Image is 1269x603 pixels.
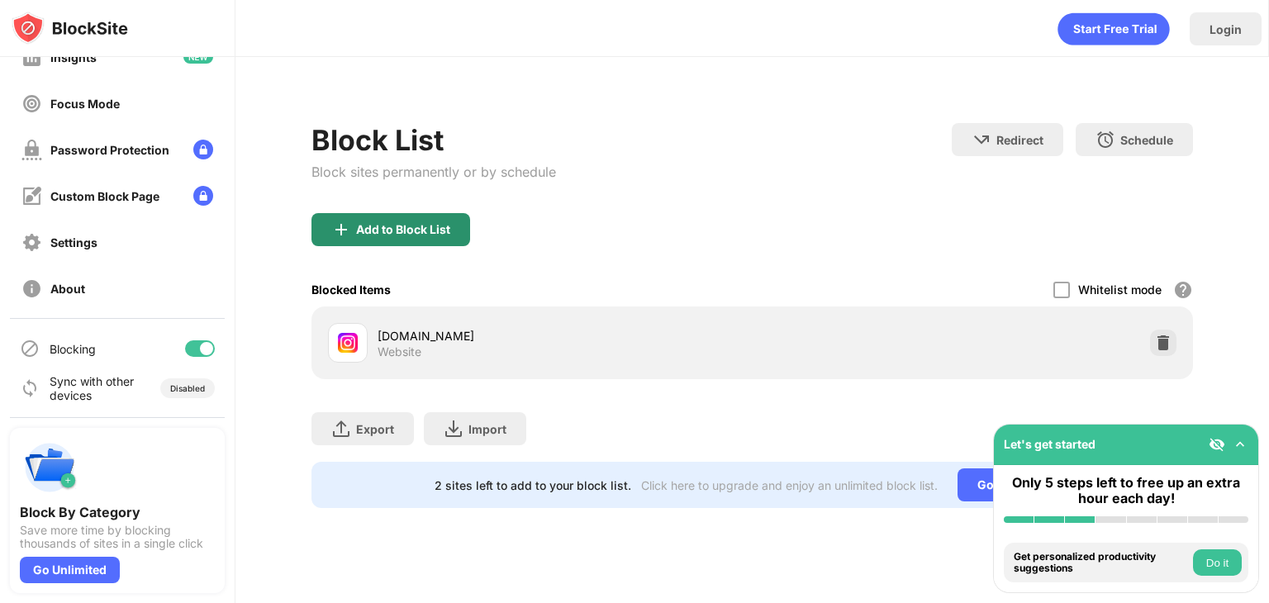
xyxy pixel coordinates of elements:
[12,12,128,45] img: logo-blocksite.svg
[50,97,120,111] div: Focus Mode
[50,374,135,402] div: Sync with other devices
[1004,437,1096,451] div: Let's get started
[468,422,506,436] div: Import
[193,140,213,159] img: lock-menu.svg
[1232,436,1248,453] img: omni-setup-toggle.svg
[20,504,215,520] div: Block By Category
[21,93,42,114] img: focus-off.svg
[1210,22,1242,36] div: Login
[21,47,42,68] img: insights-off.svg
[311,123,556,157] div: Block List
[958,468,1071,501] div: Go Unlimited
[1057,12,1170,45] div: animation
[1014,551,1189,575] div: Get personalized productivity suggestions
[338,333,358,353] img: favicons
[193,186,213,206] img: lock-menu.svg
[20,378,40,398] img: sync-icon.svg
[378,327,752,344] div: [DOMAIN_NAME]
[311,164,556,180] div: Block sites permanently or by schedule
[311,283,391,297] div: Blocked Items
[50,143,169,157] div: Password Protection
[378,344,421,359] div: Website
[170,383,205,393] div: Disabled
[1193,549,1242,576] button: Do it
[21,186,42,207] img: customize-block-page-off.svg
[20,557,120,583] div: Go Unlimited
[50,235,97,249] div: Settings
[20,524,215,550] div: Save more time by blocking thousands of sites in a single click
[356,223,450,236] div: Add to Block List
[21,232,42,253] img: settings-off.svg
[1120,133,1173,147] div: Schedule
[20,438,79,497] img: push-categories.svg
[435,478,631,492] div: 2 sites left to add to your block list.
[50,189,159,203] div: Custom Block Page
[356,422,394,436] div: Export
[50,342,96,356] div: Blocking
[21,140,42,160] img: password-protection-off.svg
[50,50,97,64] div: Insights
[641,478,938,492] div: Click here to upgrade and enjoy an unlimited block list.
[183,50,213,64] img: new-icon.svg
[1004,475,1248,506] div: Only 5 steps left to free up an extra hour each day!
[1078,283,1162,297] div: Whitelist mode
[20,339,40,358] img: blocking-icon.svg
[21,278,42,299] img: about-off.svg
[1209,436,1225,453] img: eye-not-visible.svg
[996,133,1043,147] div: Redirect
[50,282,85,296] div: About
